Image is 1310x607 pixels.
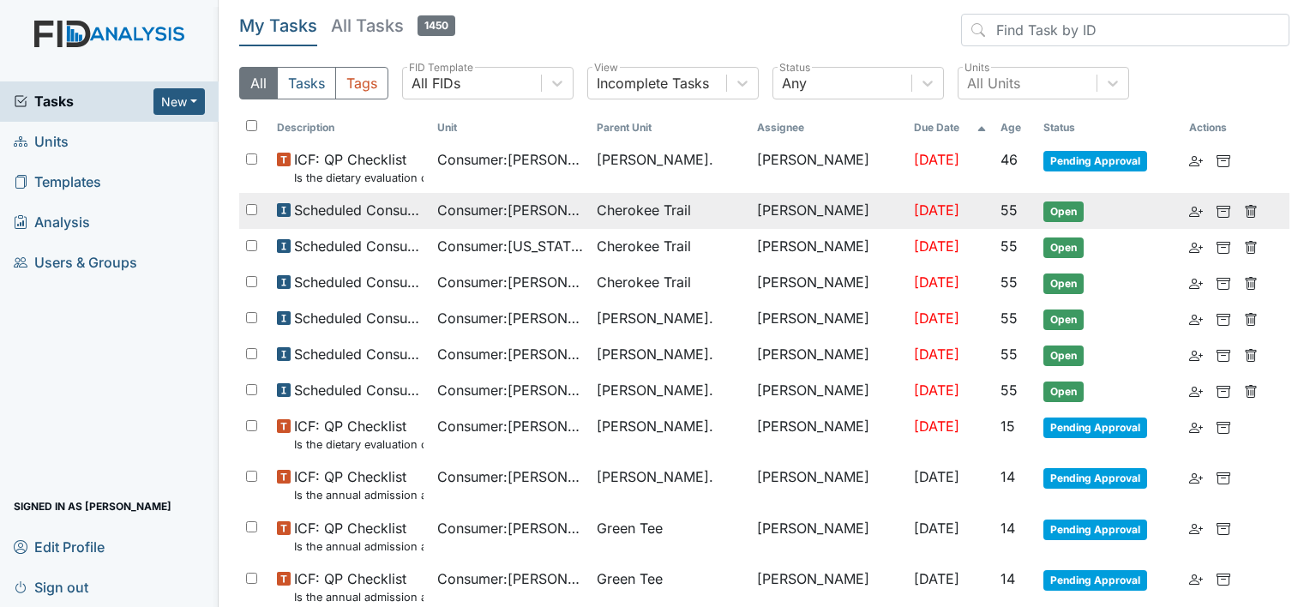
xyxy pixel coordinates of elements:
[1001,201,1018,219] span: 55
[335,67,388,99] button: Tags
[294,538,424,555] small: Is the annual admission agreement current? (document the date in the comment section)
[967,73,1020,93] div: All Units
[597,308,713,328] span: [PERSON_NAME].
[294,308,424,328] span: Scheduled Consumer Chart Review
[1182,113,1268,142] th: Actions
[597,149,713,170] span: [PERSON_NAME].
[430,113,591,142] th: Toggle SortBy
[437,568,584,589] span: Consumer : [PERSON_NAME]
[597,518,663,538] span: Green Tee
[294,200,424,220] span: Scheduled Consumer Chart Review
[1001,418,1015,435] span: 15
[750,460,907,510] td: [PERSON_NAME]
[437,149,584,170] span: Consumer : [PERSON_NAME]
[914,151,959,168] span: [DATE]
[437,380,584,400] span: Consumer : [PERSON_NAME]
[914,346,959,363] span: [DATE]
[294,149,424,186] span: ICF: QP Checklist Is the dietary evaluation current? (document the date in the comment section)
[1244,236,1258,256] a: Delete
[597,344,713,364] span: [PERSON_NAME].
[750,337,907,373] td: [PERSON_NAME]
[246,120,257,131] input: Toggle All Rows Selected
[294,236,424,256] span: Scheduled Consumer Chart Review
[914,237,959,255] span: [DATE]
[270,113,430,142] th: Toggle SortBy
[1001,468,1015,485] span: 14
[597,380,713,400] span: [PERSON_NAME].
[294,487,424,503] small: Is the annual admission agreement current? (document the date in the comment section)
[1217,466,1230,487] a: Archive
[597,73,709,93] div: Incomplete Tasks
[597,236,691,256] span: Cherokee Trail
[1043,346,1084,366] span: Open
[1001,346,1018,363] span: 55
[294,416,424,453] span: ICF: QP Checklist Is the dietary evaluation current? (document the date in the comment section)
[1217,416,1230,436] a: Archive
[14,91,153,111] a: Tasks
[1217,272,1230,292] a: Archive
[437,466,584,487] span: Consumer : [PERSON_NAME]
[1001,237,1018,255] span: 55
[914,273,959,291] span: [DATE]
[1043,418,1147,438] span: Pending Approval
[277,67,336,99] button: Tasks
[1043,237,1084,258] span: Open
[1217,380,1230,400] a: Archive
[750,265,907,301] td: [PERSON_NAME]
[750,113,907,142] th: Assignee
[914,468,959,485] span: [DATE]
[1043,201,1084,222] span: Open
[750,373,907,409] td: [PERSON_NAME]
[1043,468,1147,489] span: Pending Approval
[1001,382,1018,399] span: 55
[331,14,455,38] h5: All Tasks
[1043,151,1147,171] span: Pending Approval
[597,200,691,220] span: Cherokee Trail
[1043,570,1147,591] span: Pending Approval
[782,73,807,93] div: Any
[750,229,907,265] td: [PERSON_NAME]
[294,466,424,503] span: ICF: QP Checklist Is the annual admission agreement current? (document the date in the comment se...
[1043,382,1084,402] span: Open
[294,568,424,605] span: ICF: QP Checklist Is the annual admission agreement current? (document the date in the comment se...
[1043,310,1084,330] span: Open
[412,73,460,93] div: All FIDs
[14,169,101,195] span: Templates
[14,493,171,520] span: Signed in as [PERSON_NAME]
[597,466,713,487] span: [PERSON_NAME].
[437,344,584,364] span: Consumer : [PERSON_NAME]
[1217,568,1230,589] a: Archive
[437,416,584,436] span: Consumer : [PERSON_NAME]
[1244,344,1258,364] a: Delete
[1217,308,1230,328] a: Archive
[597,272,691,292] span: Cherokee Trail
[1043,520,1147,540] span: Pending Approval
[914,570,959,587] span: [DATE]
[437,200,584,220] span: Consumer : [PERSON_NAME]
[14,129,69,155] span: Units
[437,518,584,538] span: Consumer : [PERSON_NAME]
[239,67,388,99] div: Type filter
[437,236,584,256] span: Consumer : [US_STATE][PERSON_NAME]
[239,67,278,99] button: All
[239,14,317,38] h5: My Tasks
[1217,344,1230,364] a: Archive
[914,310,959,327] span: [DATE]
[1217,518,1230,538] a: Archive
[294,272,424,292] span: Scheduled Consumer Chart Review
[1001,570,1015,587] span: 14
[14,574,88,600] span: Sign out
[1217,236,1230,256] a: Archive
[750,511,907,562] td: [PERSON_NAME]
[1217,149,1230,170] a: Archive
[914,382,959,399] span: [DATE]
[1001,151,1018,168] span: 46
[750,409,907,460] td: [PERSON_NAME]
[750,142,907,193] td: [PERSON_NAME]
[907,113,994,142] th: Toggle SortBy
[437,272,584,292] span: Consumer : [PERSON_NAME]
[914,201,959,219] span: [DATE]
[14,249,137,276] span: Users & Groups
[294,518,424,555] span: ICF: QP Checklist Is the annual admission agreement current? (document the date in the comment se...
